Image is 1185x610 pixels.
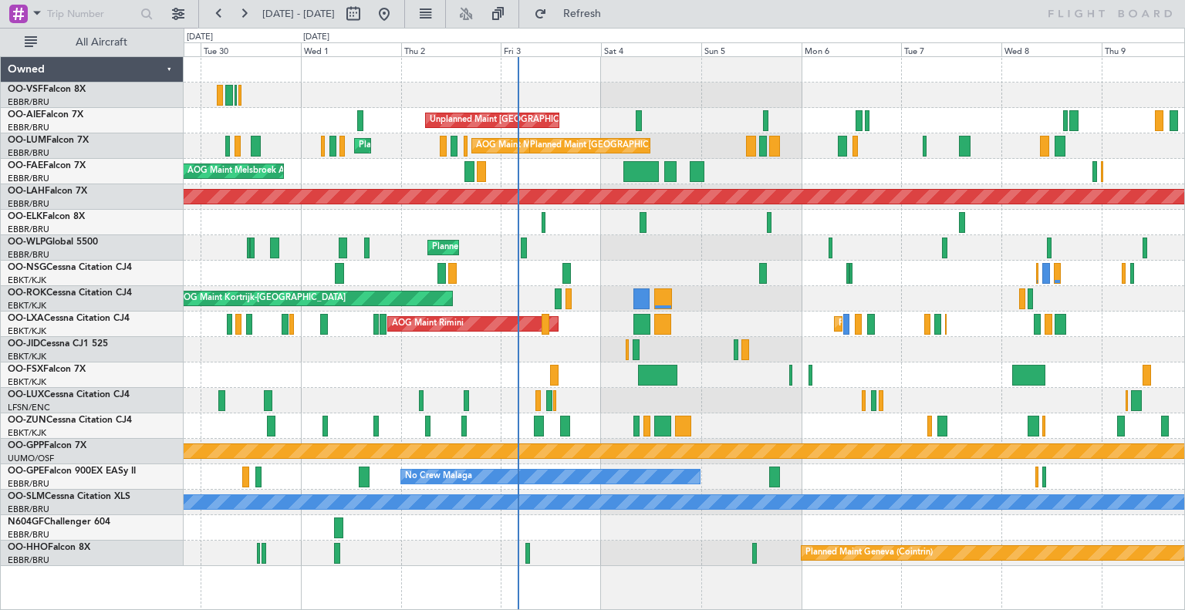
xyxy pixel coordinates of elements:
a: EBBR/BRU [8,147,49,159]
input: Trip Number [47,2,136,25]
a: EBBR/BRU [8,554,49,566]
div: AOG Maint Melsbroek Air Base [476,134,599,157]
span: OO-VSF [8,85,43,94]
a: EBKT/KJK [8,325,46,337]
a: OO-LAHFalcon 7X [8,187,87,196]
a: EBKT/KJK [8,275,46,286]
span: OO-ZUN [8,416,46,425]
a: N604GFChallenger 604 [8,517,110,527]
div: Planned Maint Milan (Linate) [432,236,543,259]
a: OO-ELKFalcon 8X [8,212,85,221]
a: EBBR/BRU [8,198,49,210]
div: Wed 8 [1001,42,1102,56]
div: AOG Maint Rimini [392,312,464,335]
div: Tue 7 [901,42,1001,56]
a: OO-LUXCessna Citation CJ4 [8,390,130,399]
span: OO-HHO [8,543,48,552]
a: OO-HHOFalcon 8X [8,543,90,552]
span: Refresh [550,8,615,19]
span: OO-FAE [8,161,43,170]
span: OO-JID [8,339,40,349]
div: [DATE] [303,31,329,44]
a: EBKT/KJK [8,300,46,312]
div: Planned Maint [GEOGRAPHIC_DATA] ([GEOGRAPHIC_DATA] National) [530,134,809,157]
div: Planned Maint Kortrijk-[GEOGRAPHIC_DATA] [839,312,1018,335]
a: EBBR/BRU [8,224,49,235]
a: OO-GPEFalcon 900EX EASy II [8,467,136,476]
span: OO-FSX [8,365,43,374]
span: OO-GPP [8,441,44,450]
a: OO-LUMFalcon 7X [8,136,89,145]
div: Unplanned Maint [GEOGRAPHIC_DATA] ([GEOGRAPHIC_DATA]) [430,109,684,132]
a: OO-ROKCessna Citation CJ4 [8,288,132,298]
a: EBBR/BRU [8,529,49,541]
div: No Crew Malaga [405,465,472,488]
a: OO-ZUNCessna Citation CJ4 [8,416,132,425]
a: EBBR/BRU [8,173,49,184]
a: EBBR/BRU [8,504,49,515]
a: EBBR/BRU [8,122,49,133]
span: OO-LUM [8,136,46,145]
a: EBKT/KJK [8,351,46,362]
span: OO-AIE [8,110,41,120]
div: AOG Maint Melsbroek Air Base [187,160,311,183]
a: OO-SLMCessna Citation XLS [8,492,130,501]
a: OO-JIDCessna CJ1 525 [8,339,108,349]
a: OO-FSXFalcon 7X [8,365,86,374]
span: OO-ROK [8,288,46,298]
span: OO-ELK [8,212,42,221]
div: Tue 30 [201,42,301,56]
div: Planned Maint [GEOGRAPHIC_DATA] ([GEOGRAPHIC_DATA] National) [359,134,638,157]
a: LFSN/ENC [8,402,50,413]
button: Refresh [527,2,620,26]
a: OO-GPPFalcon 7X [8,441,86,450]
div: [DATE] [187,31,213,44]
button: All Aircraft [17,30,167,55]
span: OO-SLM [8,492,45,501]
a: OO-LXACessna Citation CJ4 [8,314,130,323]
a: OO-NSGCessna Citation CJ4 [8,263,132,272]
a: OO-FAEFalcon 7X [8,161,86,170]
a: EBKT/KJK [8,427,46,439]
span: All Aircraft [40,37,163,48]
a: OO-AIEFalcon 7X [8,110,83,120]
a: EBKT/KJK [8,376,46,388]
span: N604GF [8,517,44,527]
a: EBBR/BRU [8,96,49,108]
span: OO-NSG [8,263,46,272]
a: EBBR/BRU [8,249,49,261]
div: Mon 6 [802,42,902,56]
a: OO-WLPGlobal 5500 [8,238,98,247]
div: Thu 2 [401,42,501,56]
span: [DATE] - [DATE] [262,7,335,21]
a: EBBR/BRU [8,478,49,490]
div: AOG Maint Kortrijk-[GEOGRAPHIC_DATA] [177,287,346,310]
div: Sat 4 [601,42,701,56]
div: Planned Maint Geneva (Cointrin) [805,541,933,565]
div: Sun 5 [701,42,802,56]
span: OO-LUX [8,390,44,399]
span: OO-WLP [8,238,46,247]
span: OO-LAH [8,187,45,196]
span: OO-GPE [8,467,44,476]
a: OO-VSFFalcon 8X [8,85,86,94]
div: Wed 1 [301,42,401,56]
span: OO-LXA [8,314,44,323]
div: Fri 3 [501,42,601,56]
a: UUMO/OSF [8,453,54,464]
